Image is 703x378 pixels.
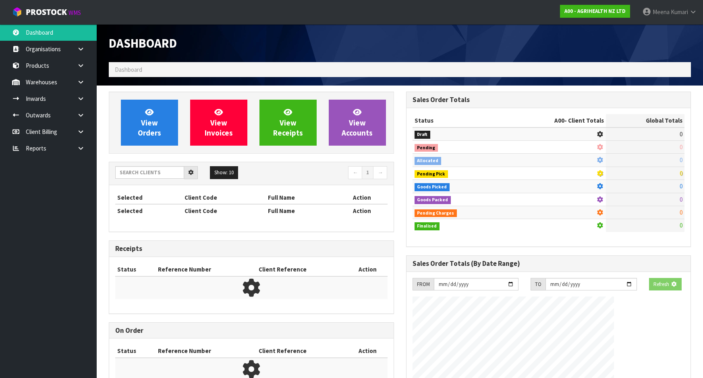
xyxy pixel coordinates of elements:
[257,263,348,276] th: Client Reference
[121,100,178,146] a: ViewOrders
[182,191,266,204] th: Client Code
[12,7,22,17] img: cube-alt.png
[413,114,502,127] th: Status
[415,131,431,139] span: Draft
[413,96,685,104] h3: Sales Order Totals
[531,278,545,291] div: TO
[259,100,317,146] a: ViewReceipts
[190,100,247,146] a: ViewInvoices
[266,204,337,217] th: Full Name
[415,183,450,191] span: Goods Picked
[606,114,684,127] th: Global Totals
[115,66,142,73] span: Dashboard
[329,100,386,146] a: ViewAccounts
[415,209,457,217] span: Pending Charges
[273,107,303,138] span: View Receipts
[502,114,606,127] th: - Client Totals
[348,345,387,357] th: Action
[266,191,337,204] th: Full Name
[348,263,387,276] th: Action
[115,204,182,217] th: Selected
[115,191,182,204] th: Selected
[373,166,387,179] a: →
[415,170,448,178] span: Pending Pick
[342,107,373,138] span: View Accounts
[115,166,184,179] input: Search clients
[26,7,67,17] span: ProStock
[554,117,564,124] span: A00
[337,204,388,217] th: Action
[115,263,156,276] th: Status
[109,36,177,51] span: Dashboard
[560,5,630,18] a: A00 - AGRIHEALTH NZ LTD
[115,327,388,334] h3: On Order
[115,345,156,357] th: Status
[156,263,257,276] th: Reference Number
[680,169,682,177] span: 0
[564,8,626,15] strong: A00 - AGRIHEALTH NZ LTD
[415,222,440,230] span: Finalised
[205,107,233,138] span: View Invoices
[680,182,682,190] span: 0
[413,278,434,291] div: FROM
[680,221,682,229] span: 0
[413,260,685,267] h3: Sales Order Totals (By Date Range)
[115,245,388,253] h3: Receipts
[415,196,451,204] span: Goods Packed
[348,166,362,179] a: ←
[680,196,682,203] span: 0
[415,144,438,152] span: Pending
[680,130,682,138] span: 0
[415,157,442,165] span: Allocated
[362,166,373,179] a: 1
[671,8,688,16] span: Kumari
[156,345,257,357] th: Reference Number
[649,278,681,291] button: Refresh
[257,345,348,357] th: Client Reference
[210,166,238,179] button: Show: 10
[337,191,388,204] th: Action
[138,107,161,138] span: View Orders
[653,8,670,16] span: Meena
[680,156,682,164] span: 0
[68,9,81,17] small: WMS
[680,143,682,151] span: 0
[257,166,388,180] nav: Page navigation
[680,209,682,216] span: 0
[182,204,266,217] th: Client Code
